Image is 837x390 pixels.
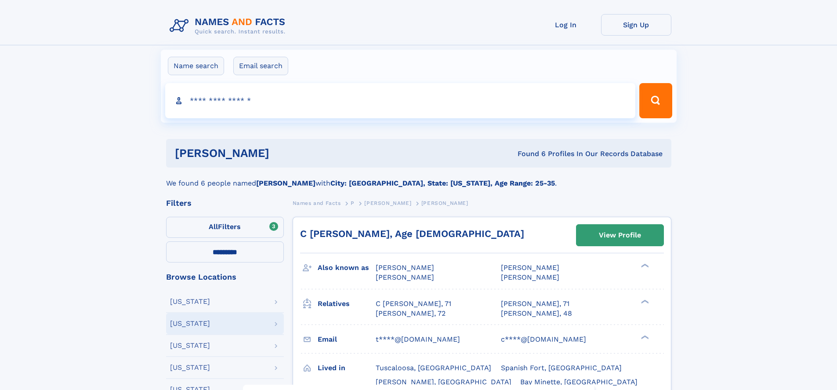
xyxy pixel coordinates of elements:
[293,197,341,208] a: Names and Facts
[256,179,315,187] b: [PERSON_NAME]
[601,14,671,36] a: Sign Up
[364,197,411,208] a: [PERSON_NAME]
[351,197,355,208] a: P
[166,199,284,207] div: Filters
[421,200,468,206] span: [PERSON_NAME]
[501,364,622,372] span: Spanish Fort, [GEOGRAPHIC_DATA]
[166,14,293,38] img: Logo Names and Facts
[531,14,601,36] a: Log In
[376,299,451,309] a: C [PERSON_NAME], 71
[209,222,218,231] span: All
[376,273,434,281] span: [PERSON_NAME]
[170,320,210,327] div: [US_STATE]
[318,361,376,375] h3: Lived in
[376,364,491,372] span: Tuscaloosa, [GEOGRAPHIC_DATA]
[639,83,672,118] button: Search Button
[364,200,411,206] span: [PERSON_NAME]
[166,273,284,281] div: Browse Locations
[318,260,376,275] h3: Also known as
[599,225,641,245] div: View Profile
[376,309,446,318] a: [PERSON_NAME], 72
[165,83,636,118] input: search input
[330,179,555,187] b: City: [GEOGRAPHIC_DATA], State: [US_STATE], Age Range: 25-35
[170,342,210,349] div: [US_STATE]
[318,296,376,311] h3: Relatives
[576,225,663,246] a: View Profile
[166,168,671,189] div: We found 6 people named with .
[501,309,572,318] a: [PERSON_NAME], 48
[300,228,524,239] a: C [PERSON_NAME], Age [DEMOGRAPHIC_DATA]
[501,273,559,281] span: [PERSON_NAME]
[393,149,663,159] div: Found 6 Profiles In Our Records Database
[520,378,638,386] span: Bay Minette, [GEOGRAPHIC_DATA]
[351,200,355,206] span: P
[233,57,288,75] label: Email search
[175,148,394,159] h1: [PERSON_NAME]
[501,263,559,272] span: [PERSON_NAME]
[170,298,210,305] div: [US_STATE]
[639,299,649,304] div: ❯
[170,364,210,371] div: [US_STATE]
[376,378,511,386] span: [PERSON_NAME], [GEOGRAPHIC_DATA]
[639,263,649,269] div: ❯
[168,57,224,75] label: Name search
[376,263,434,272] span: [PERSON_NAME]
[318,332,376,347] h3: Email
[501,299,569,309] a: [PERSON_NAME], 71
[166,217,284,238] label: Filters
[639,334,649,340] div: ❯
